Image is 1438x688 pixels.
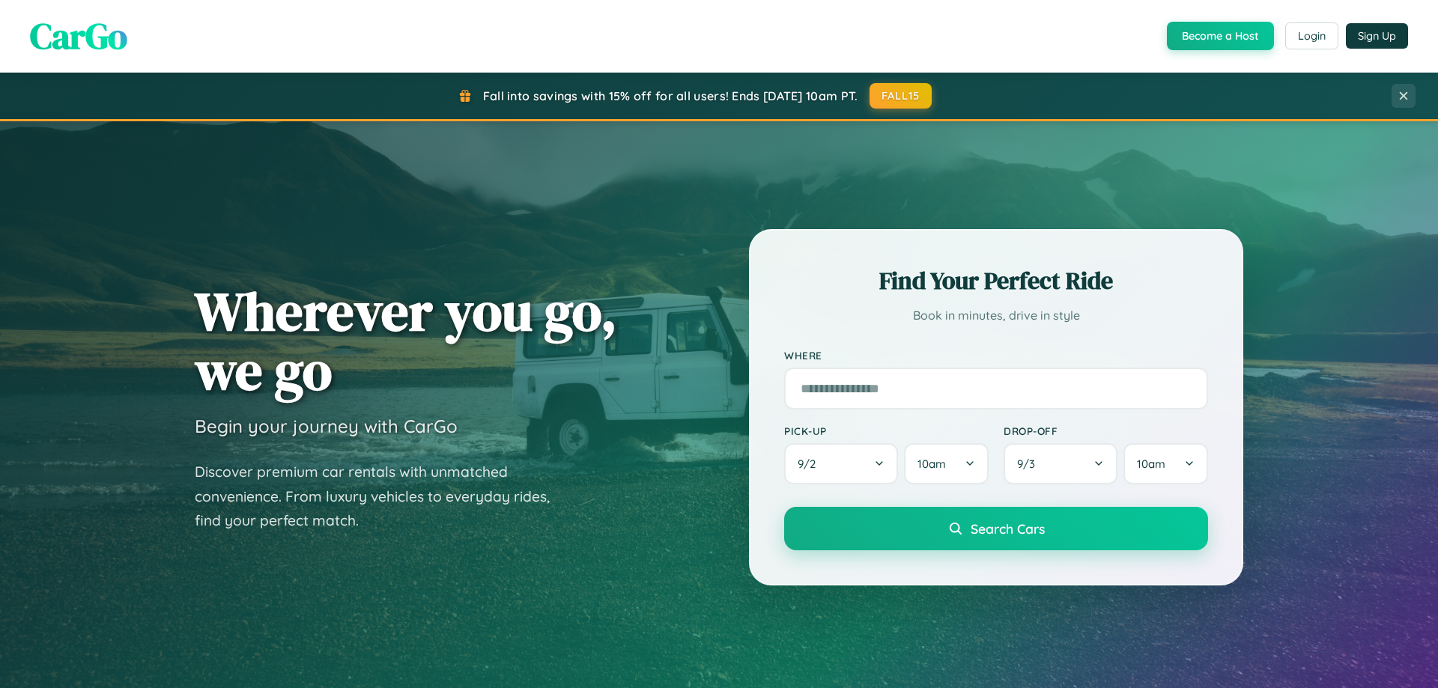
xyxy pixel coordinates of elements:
[1137,457,1165,471] span: 10am
[195,460,569,533] p: Discover premium car rentals with unmatched convenience. From luxury vehicles to everyday rides, ...
[30,11,127,61] span: CarGo
[1346,23,1408,49] button: Sign Up
[1123,443,1208,484] button: 10am
[1004,424,1208,437] label: Drop-off
[784,305,1208,326] p: Book in minutes, drive in style
[1167,22,1274,50] button: Become a Host
[784,264,1208,297] h2: Find Your Perfect Ride
[917,457,946,471] span: 10am
[798,457,823,471] span: 9 / 2
[904,443,989,484] button: 10am
[195,415,458,437] h3: Begin your journey with CarGo
[784,443,898,484] button: 9/2
[784,507,1208,550] button: Search Cars
[483,88,858,103] span: Fall into savings with 15% off for all users! Ends [DATE] 10am PT.
[784,349,1208,362] label: Where
[1017,457,1043,471] span: 9 / 3
[195,281,617,400] h1: Wherever you go, we go
[870,83,932,109] button: FALL15
[1004,443,1117,484] button: 9/3
[784,424,989,437] label: Pick-up
[971,520,1045,537] span: Search Cars
[1285,22,1338,49] button: Login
